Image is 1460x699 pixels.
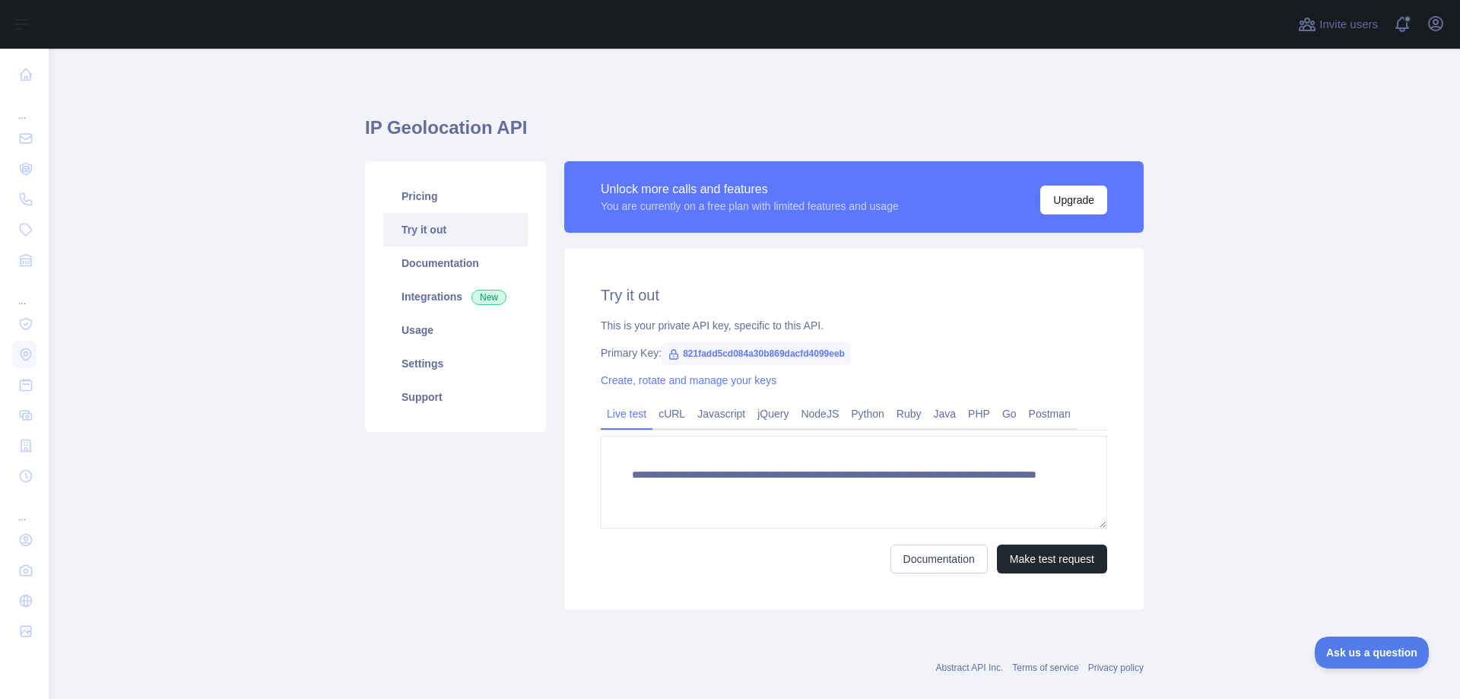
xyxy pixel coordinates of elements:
[601,284,1107,306] h2: Try it out
[601,318,1107,333] div: This is your private API key, specific to this API.
[1023,402,1077,426] a: Postman
[890,545,988,573] a: Documentation
[1088,662,1144,673] a: Privacy policy
[1040,186,1107,214] button: Upgrade
[601,402,652,426] a: Live test
[383,313,528,347] a: Usage
[471,290,506,305] span: New
[751,402,795,426] a: jQuery
[12,493,36,523] div: ...
[383,280,528,313] a: Integrations New
[997,545,1107,573] button: Make test request
[383,213,528,246] a: Try it out
[845,402,890,426] a: Python
[601,345,1107,361] div: Primary Key:
[928,402,963,426] a: Java
[662,342,851,365] span: 821fadd5cd084a30b869dacfd4099eeb
[12,277,36,307] div: ...
[1319,16,1378,33] span: Invite users
[652,402,691,426] a: cURL
[890,402,928,426] a: Ruby
[1295,12,1381,37] button: Invite users
[383,347,528,380] a: Settings
[365,116,1144,152] h1: IP Geolocation API
[383,380,528,414] a: Support
[962,402,996,426] a: PHP
[1012,662,1078,673] a: Terms of service
[691,402,751,426] a: Javascript
[383,246,528,280] a: Documentation
[1315,637,1430,669] iframe: Toggle Customer Support
[383,180,528,213] a: Pricing
[12,91,36,122] div: ...
[996,402,1023,426] a: Go
[601,180,899,199] div: Unlock more calls and features
[601,199,899,214] div: You are currently on a free plan with limited features and usage
[601,374,776,386] a: Create, rotate and manage your keys
[936,662,1004,673] a: Abstract API Inc.
[795,402,845,426] a: NodeJS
